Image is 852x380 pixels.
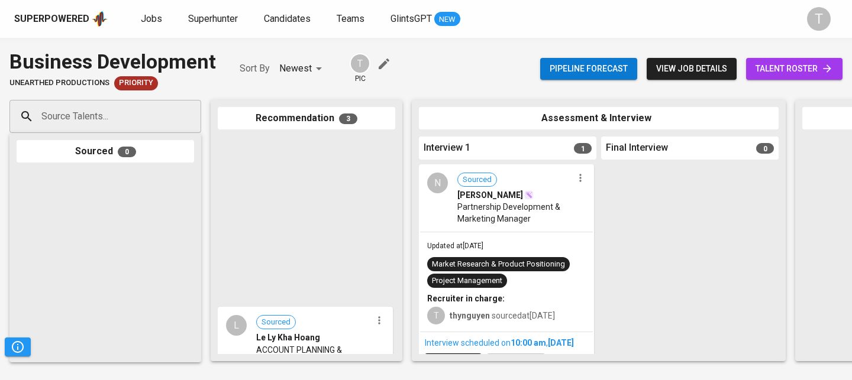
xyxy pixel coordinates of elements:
[647,58,737,80] button: view job details
[141,13,162,24] span: Jobs
[114,76,158,90] div: New Job received from Demand Team
[574,143,592,154] span: 1
[450,311,490,320] b: thynguyen
[114,77,158,89] span: Priority
[188,13,238,24] span: Superhunter
[188,12,240,27] a: Superhunter
[458,174,496,186] span: Sourced
[218,107,395,130] div: Recommendation
[432,259,565,270] div: Market Research & Product Positioning
[427,173,448,193] div: N
[427,307,445,324] div: T
[457,201,573,225] span: Partnership Development & Marketing Manager
[350,53,370,74] div: T
[337,12,367,27] a: Teams
[746,58,843,80] a: talent roster
[419,164,594,378] div: NSourced[PERSON_NAME]Partnership Development & Marketing ManagerUpdated at[DATE]Market Research &...
[656,61,727,76] span: view job details
[14,10,108,28] a: Superpoweredapp logo
[9,47,216,76] div: Business Development
[264,13,311,24] span: Candidates
[264,12,313,27] a: Candidates
[434,14,460,25] span: NEW
[195,115,197,118] button: Open
[256,344,372,368] span: ACCOUNT PLANNING & OPERATION MANAGER
[432,275,502,287] div: Project Management
[756,143,774,154] span: 0
[390,13,432,24] span: GlintsGPT
[524,190,534,200] img: magic_wand.svg
[141,12,164,27] a: Jobs
[9,77,109,89] span: Unearthed Productions
[450,311,555,320] span: sourced at [DATE]
[550,61,628,76] span: Pipeline forecast
[17,140,194,163] div: Sourced
[256,332,320,343] span: Le Ly Kha Hoang
[118,147,136,157] span: 0
[5,337,31,356] button: Pipeline Triggers
[540,58,637,80] button: Pipeline forecast
[457,189,523,201] span: [PERSON_NAME]
[548,338,574,347] span: [DATE]
[92,10,108,28] img: app logo
[279,58,326,80] div: Newest
[240,61,270,76] p: Sort By
[226,315,247,336] div: L
[756,61,833,76] span: talent roster
[337,13,364,24] span: Teams
[350,53,370,84] div: pic
[339,113,357,124] span: 3
[14,12,89,26] div: Superpowered
[425,337,588,349] div: Interview scheduled on ,
[807,7,831,31] div: T
[606,141,668,155] span: Final Interview
[424,141,470,155] span: Interview 1
[390,12,460,27] a: GlintsGPT NEW
[279,61,312,76] p: Newest
[511,338,546,347] span: 10:00 AM
[257,317,295,328] span: Sourced
[427,242,483,250] span: Updated at [DATE]
[427,294,505,303] b: Recruiter in charge:
[419,107,779,130] div: Assessment & Interview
